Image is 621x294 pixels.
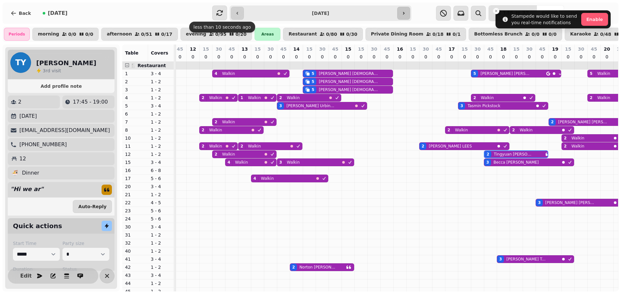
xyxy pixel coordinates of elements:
button: Private Dining Room0/180/1 [365,28,466,41]
div: 1 [240,95,243,100]
p: 7 [125,119,146,125]
p: 0 [436,54,441,60]
button: Close toast [493,8,499,14]
div: 2 [447,127,450,133]
p: 0 [358,54,364,60]
p: 6 - 8 [151,167,171,174]
p: 5 - 6 [151,175,171,182]
p: 0 / 30 [346,32,357,36]
div: 2 [473,95,476,100]
div: 2 [590,95,592,100]
p: 12 [190,46,196,52]
div: Areas [255,28,280,41]
p: Dinner [22,169,39,177]
p: 12 [125,151,146,157]
p: 3 - 4 [151,272,171,279]
p: 22 [125,199,146,206]
p: 0 / 17 [161,32,172,36]
button: Back [5,5,36,21]
p: 0 [190,54,195,60]
p: 1 - 2 [151,240,171,246]
p: 30 [319,46,325,52]
p: 14 [293,46,300,52]
p: 20 [125,183,146,190]
p: 11 [125,143,146,149]
p: 5 - 6 [151,208,171,214]
p: [PERSON_NAME] [DEMOGRAPHIC_DATA] [319,87,379,92]
div: 3 [538,200,540,205]
p: Walkin [572,136,584,141]
p: 0 [591,54,596,60]
p: Private Dining Room [371,32,423,37]
p: 1 - 2 [151,119,171,125]
span: Add profile note [16,84,107,88]
span: Covers [151,50,168,56]
p: 0 [371,54,376,60]
p: 0 [527,54,532,60]
div: 2 [292,265,295,270]
p: Walkin [287,160,300,165]
p: 0 [294,54,299,60]
p: 0 [410,54,415,60]
p: 0 [488,54,493,60]
p: 0 [332,54,338,60]
p: 44 [125,280,146,287]
p: 30 [526,46,532,52]
p: 1 - 2 [151,135,171,141]
p: [PHONE_NUMBER] [19,141,67,148]
p: 45 [280,46,287,52]
button: Auto-Reply [73,200,112,213]
p: Walkin [597,95,610,100]
p: 0 [539,54,545,60]
p: 0 [345,54,351,60]
span: Auto-Reply [78,204,106,209]
p: Norton [PERSON_NAME] [300,265,336,270]
p: 15 [462,46,468,52]
p: 12 [19,155,26,163]
p: Bottomless Brunch [474,32,523,37]
p: Tingyuan [PERSON_NAME] [494,152,534,157]
div: 2 [202,95,204,100]
p: 0 / 95 [215,32,226,36]
p: 15 [125,159,146,166]
p: 15 [410,46,416,52]
p: [EMAIL_ADDRESS][DOMAIN_NAME] [19,127,110,134]
p: 45 [177,46,183,52]
p: 0 [216,54,221,60]
p: 30 [474,46,481,52]
p: [PERSON_NAME] LEES [429,144,472,149]
p: 42 [125,264,146,270]
p: [PERSON_NAME] [DEMOGRAPHIC_DATA] [319,71,379,76]
p: 17:45 - 19:00 [73,98,108,106]
h2: [PERSON_NAME] [36,58,96,67]
p: 0 / 1 [452,32,461,36]
div: 3 [279,103,282,108]
p: 15 [565,46,571,52]
div: 2 [202,127,204,133]
p: 45 [436,46,442,52]
p: 30 [125,224,146,230]
div: 2 [486,152,489,157]
span: Table [125,50,138,56]
p: 0 [397,54,402,60]
p: [PERSON_NAME] [DEMOGRAPHIC_DATA] [319,79,379,84]
div: 4 [253,176,256,181]
div: 3 [460,103,463,108]
p: 20 [604,46,610,52]
p: 15 [345,46,351,52]
p: visit [43,67,61,74]
label: Start Time [13,240,60,247]
div: 2 [564,144,566,149]
div: 5 [473,71,476,76]
p: 1 - 2 [151,78,171,85]
button: Enable [581,13,608,26]
p: Walkin [287,95,300,100]
p: 1 - 2 [151,248,171,254]
p: 45 [487,46,494,52]
p: 1 [125,70,146,77]
p: 45 [591,46,597,52]
span: Back [19,11,31,15]
div: 2 [551,119,553,125]
p: 0 [320,54,325,60]
label: Party size [62,240,109,247]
